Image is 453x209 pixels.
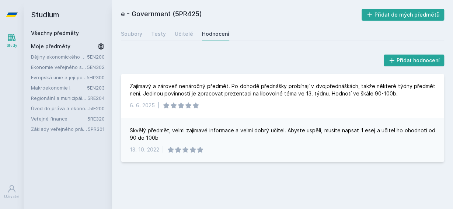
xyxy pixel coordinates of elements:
a: Dějiny ekonomického myšlení [31,53,87,60]
a: Soubory [121,27,142,41]
h2: e - Government (5PR425) [121,9,362,21]
a: Evropská unie a její politiky [31,74,87,81]
a: 5IE200 [89,105,105,111]
span: Moje předměty [31,43,70,50]
a: Study [1,29,22,52]
button: Přidat hodnocení [384,55,445,66]
div: Učitelé [175,30,193,38]
div: Hodnocení [202,30,229,38]
a: Veřejné finance [31,115,87,122]
a: Úvod do práva a ekonomie [31,105,89,112]
div: Skvělý předmět, velmi zajímavé informace a velmi dobrý učitel. Abyste uspěli, musíte napsat 1 ese... [130,127,435,142]
a: Základy veřejného práva pro podnikatele [31,125,88,133]
a: Ekonomie veřejného sektoru [31,63,87,71]
div: Testy [151,30,166,38]
a: 5PR301 [88,126,105,132]
button: Přidat do mých předmětů [362,9,445,21]
a: 5EN203 [87,85,105,91]
div: 6. 6. 2025 [130,102,155,109]
div: | [158,102,160,109]
div: Zajímavý a zároveň nenáročný předmět. Po dohodě přednášky probíhají v dvojpřednáškách, takže někt... [130,83,435,97]
a: Všechny předměty [31,30,79,36]
a: 5HP300 [87,74,105,80]
a: Testy [151,27,166,41]
a: Makroekonomie I. [31,84,87,91]
div: 13. 10. 2022 [130,146,159,153]
a: Učitelé [175,27,193,41]
div: Soubory [121,30,142,38]
div: Uživatel [4,194,20,199]
a: 5EN200 [87,54,105,60]
a: Uživatel [1,181,22,203]
a: 5RE204 [87,95,105,101]
div: | [162,146,164,153]
a: 5RE320 [87,116,105,122]
a: Hodnocení [202,27,229,41]
a: 5EN302 [87,64,105,70]
div: Study [7,43,17,48]
a: Regionální a municipální ekonomie [31,94,87,102]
